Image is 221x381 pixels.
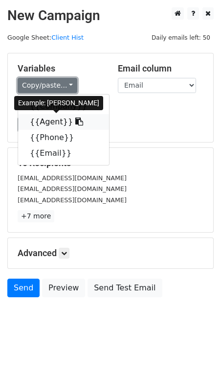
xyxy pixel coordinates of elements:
small: Google Sheet: [7,34,84,41]
div: Example: [PERSON_NAME] [14,96,103,110]
a: Preview [42,279,85,297]
span: Daily emails left: 50 [148,32,214,43]
a: Daily emails left: 50 [148,34,214,41]
small: [EMAIL_ADDRESS][DOMAIN_NAME] [18,196,127,204]
a: Copy/paste... [18,78,77,93]
a: {{Email}} [18,145,109,161]
a: Send Test Email [88,279,162,297]
a: +7 more [18,210,54,222]
a: {{Phone}} [18,130,109,145]
small: [EMAIL_ADDRESS][DOMAIN_NAME] [18,174,127,182]
h5: Email column [118,63,203,74]
a: Client Hist [51,34,84,41]
a: Send [7,279,40,297]
a: {{Agent}} [18,114,109,130]
h2: New Campaign [7,7,214,24]
iframe: Chat Widget [172,334,221,381]
h5: 10 Recipients [18,158,203,168]
h5: Variables [18,63,103,74]
h5: Advanced [18,248,203,259]
small: [EMAIL_ADDRESS][DOMAIN_NAME] [18,185,127,192]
